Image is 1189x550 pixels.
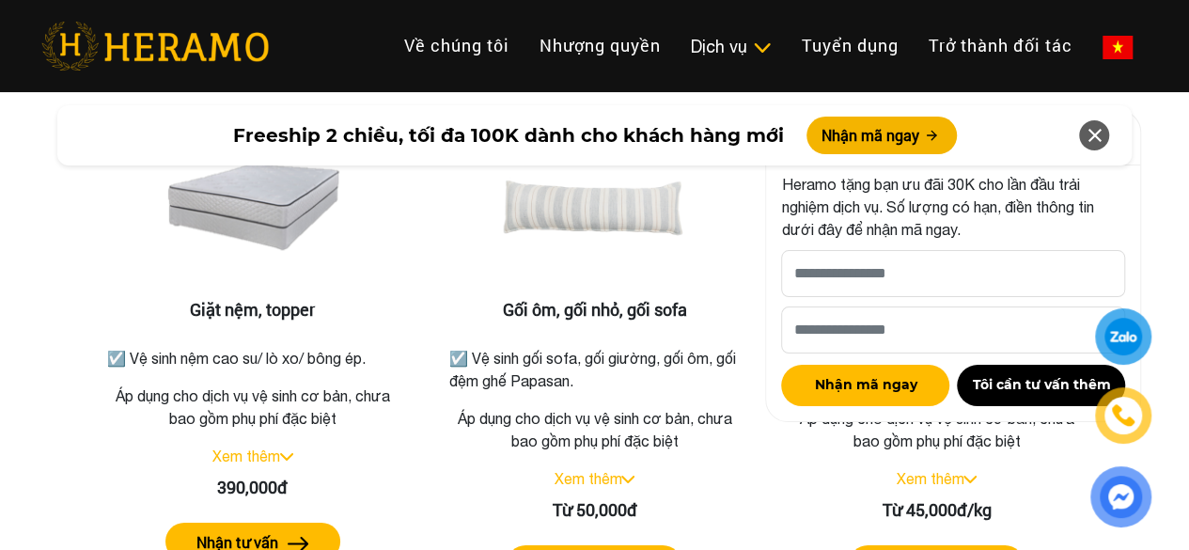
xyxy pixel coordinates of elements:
a: Nhượng quyền [524,25,676,66]
img: arrow_down.svg [963,476,977,483]
button: Nhận mã ngay [781,365,949,406]
div: Dịch vụ [691,34,772,59]
a: Xem thêm [212,448,280,464]
img: Gối ôm, gối nhỏ, gối sofa [500,112,688,300]
h3: Giặt nệm, topper [103,300,402,321]
div: 390,000đ [103,475,402,500]
p: Heramo tặng bạn ưu đãi 30K cho lần đầu trải nghiệm dịch vụ. Số lượng có hạn, điền thông tin dưới ... [781,173,1125,241]
a: Tuyển dụng [787,25,914,66]
p: ☑️ Vệ sinh nệm cao su/ lò xo/ bông ép. [107,347,399,369]
p: Áp dụng cho dịch vụ vệ sinh cơ bản, chưa bao gồm phụ phí đặc biệt [103,385,402,430]
button: Nhận mã ngay [806,117,957,154]
a: Xem thêm [554,470,621,487]
div: Từ 50,000đ [446,497,744,523]
img: arrow_down.svg [280,453,293,461]
p: Áp dụng cho dịch vụ vệ sinh cơ bản, chưa bao gồm phụ phí đặc biệt [787,407,1086,452]
div: Từ 45,000đ/kg [787,497,1086,523]
p: Áp dụng cho dịch vụ vệ sinh cơ bản, chưa bao gồm phụ phí đặc biệt [446,407,744,452]
a: phone-icon [1097,389,1150,443]
img: arrow_down.svg [621,476,634,483]
p: ☑️ Vệ sinh gối sofa, gối giường, gối ôm, gối đệm ghế Papasan. [449,347,741,392]
a: Về chúng tôi [389,25,524,66]
img: subToggleIcon [752,39,772,57]
span: Freeship 2 chiều, tối đa 100K dành cho khách hàng mới [233,121,784,149]
button: Tôi cần tư vấn thêm [957,365,1125,406]
h3: Gối ôm, gối nhỏ, gối sofa [446,300,744,321]
img: vn-flag.png [1103,36,1133,59]
img: heramo-logo.png [41,22,269,71]
a: Xem thêm [896,470,963,487]
a: Trở thành đối tác [914,25,1087,66]
img: phone-icon [1112,405,1134,427]
img: Giặt nệm, topper [159,112,347,300]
